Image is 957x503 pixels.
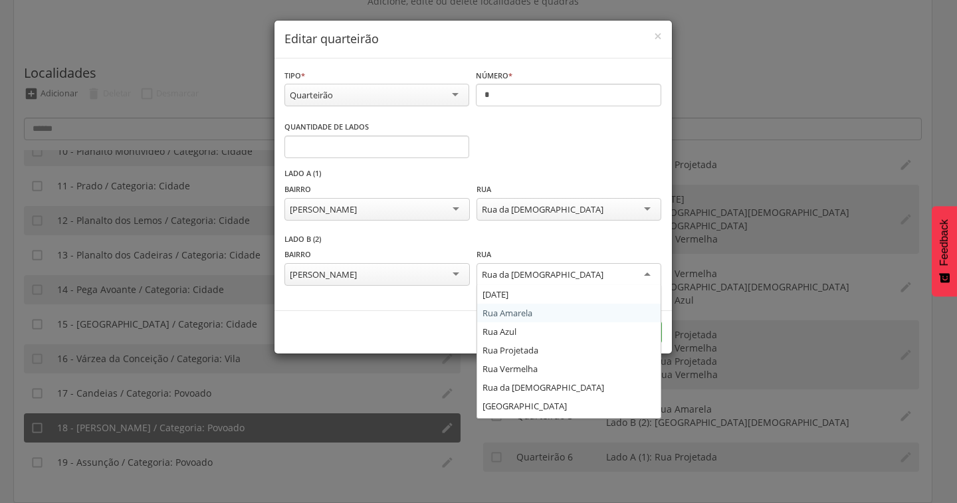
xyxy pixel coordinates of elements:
div: [GEOGRAPHIC_DATA] [477,397,661,415]
div: [PERSON_NAME] [290,203,357,215]
label: Lado B (2) [284,234,321,245]
h4: Editar quarteirão [284,31,662,48]
label: Bairro [284,184,311,195]
label: Lado A (1) [284,168,321,179]
div: Rua da [DEMOGRAPHIC_DATA] [477,378,661,397]
label: Tipo [284,70,305,81]
label: Rua [477,249,491,260]
div: Rua Amarela [477,304,661,322]
button: Feedback - Mostrar pesquisa [932,206,957,296]
div: [DATE] [477,285,661,304]
div: Rua Azul [477,322,661,341]
div: Rua Vermelha [477,359,661,378]
label: Bairro [284,249,311,260]
div: [PERSON_NAME] [290,268,357,280]
div: Rua da [DEMOGRAPHIC_DATA] [482,203,603,215]
div: Rua Projetada [477,341,661,359]
div: [GEOGRAPHIC_DATA] [477,415,661,434]
button: Close [654,29,662,43]
div: Quarteirão [290,89,333,101]
label: Número [476,70,512,81]
span: Feedback [938,219,950,266]
label: Quantidade de lados [284,122,369,132]
label: Rua [477,184,491,195]
div: Rua da [DEMOGRAPHIC_DATA] [482,268,603,280]
span: × [654,27,662,45]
